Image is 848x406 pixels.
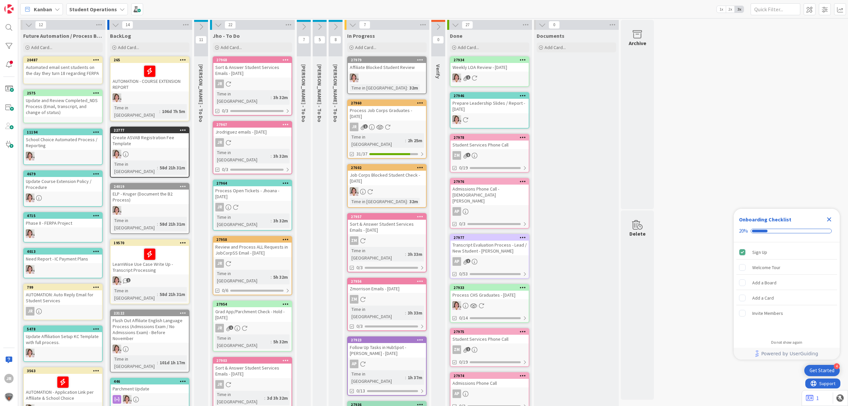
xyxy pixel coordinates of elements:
div: 27923 [351,338,426,342]
div: EW [24,152,102,160]
span: Add Card... [31,44,52,50]
div: 20487 [24,57,102,63]
div: EW [111,276,189,285]
span: Add Card... [221,44,242,50]
div: 27956Zmorrison Emails - [DATE] [348,278,426,293]
span: 0/53 [459,270,468,277]
a: 22777Create ASVAB Registration Fee TemplateEWTime in [GEOGRAPHIC_DATA]:58d 21h 31m [110,127,189,178]
div: 27946 [450,93,529,99]
div: Transcript Evaluation Process - Lead / New Student - [PERSON_NAME] [450,241,529,255]
div: Process Open Tickets - Jhoana - [DATE] [213,186,291,201]
img: EW [113,345,121,353]
span: : [407,198,408,205]
div: 58d 21h 31m [158,220,187,228]
a: 27975Student Services Phone CallZM0/19 [450,328,529,367]
div: JR [215,138,224,147]
div: Invite Members is incomplete. [736,306,837,320]
div: 27933 [453,285,529,290]
div: 4013 [27,249,102,254]
a: 27976Admissions Phone Call - [DEMOGRAPHIC_DATA][PERSON_NAME]AP0/3 [450,178,529,229]
div: 4715Phase II - FERPA Project [24,213,102,227]
div: 4013 [24,249,102,255]
div: 27958 [213,237,291,243]
div: 27954 [216,302,291,307]
div: 23122Flush Out Affiliate English Language Process (Admissions Exam / No Admissions Exam) - Before... [111,310,189,343]
span: Powered by UserGuiding [761,350,818,358]
span: 1 [466,347,470,351]
div: Process CHS Graduates - [DATE] [450,291,529,299]
span: Add Card... [545,44,566,50]
div: 2575 [24,90,102,96]
div: ZM [350,295,358,304]
a: 20487Automated email sent students on the day they turn 18 regarding FERPA [23,56,103,84]
div: ZM [452,345,461,354]
div: Follow Up Tasks in HubSpot - [PERSON_NAME] - [DATE] [348,343,426,358]
a: 27934Weekly LOA Review - [DATE]EW [450,56,529,87]
div: 27958 [216,237,291,242]
a: 27933Process CHS Graduates - [DATE]EW0/14 [450,284,529,323]
span: 0/6 [222,287,228,294]
img: EW [452,301,461,310]
a: 11194School Choice Automated Process / ReportingEW [23,129,103,165]
div: 23122 [114,311,189,316]
a: 24019ELP - Kruger (Document the B2 Process)EWTime in [GEOGRAPHIC_DATA]:58d 21h 31m [110,183,189,234]
div: 5478 [27,327,102,331]
div: 3h 32m [272,217,290,224]
div: LearnWise Use Case Write Up - Transcript Processing [111,246,189,274]
a: 799AUTOMATION: Auto Reply Email for Student ServicesJR [23,284,103,320]
div: JR [24,307,102,316]
div: 27954Grad App/Parchment Check - Hold - [DATE] [213,301,291,322]
div: Time in [GEOGRAPHIC_DATA] [113,287,157,302]
div: Time in [GEOGRAPHIC_DATA] [350,247,405,261]
span: : [159,108,160,115]
div: Invite Members [752,309,783,317]
div: 27979Affiliate Blocked Student Review [348,57,426,72]
span: Add Card... [118,44,139,50]
div: ZM [350,236,358,245]
div: Close Checklist [824,214,834,225]
div: Time in [GEOGRAPHIC_DATA] [215,90,271,105]
div: 2h 25m [406,137,424,144]
div: 27956 [348,278,426,284]
div: Flush Out Affiliate English Language Process (Admissions Exam / No Admissions Exam) - Before Nove... [111,316,189,343]
div: 58d 21h 31m [158,291,187,298]
span: 0/3 [356,264,363,271]
div: EW [111,93,189,102]
div: Job Corps Blocked Student Check - [DATE] [348,171,426,185]
div: Time in [GEOGRAPHIC_DATA] [215,334,271,349]
div: 27968 [216,58,291,62]
div: JR [213,259,291,268]
div: 3h 33m [406,309,424,317]
a: 27960Process Job Corps Graduates - [DATE]JRTime in [GEOGRAPHIC_DATA]:2h 25m31/37 [347,99,427,159]
div: 2575 [27,91,102,95]
div: 22777 [111,127,189,133]
div: 24019 [111,184,189,190]
span: 1 [466,153,470,157]
span: 1 [229,325,233,330]
div: Welcome Tour is incomplete. [736,260,837,275]
a: 5478Update Affiliation Setup KC Template with full process.EW [23,325,103,362]
div: 27960 [351,101,426,105]
div: 27975Student Services Phone Call [450,329,529,343]
img: EW [452,74,461,82]
div: 2575Update and Review Completed_NDS Process (Email, transcript, and change of status) [24,90,102,117]
span: : [405,309,406,317]
div: 4715 [27,213,102,218]
span: : [157,291,158,298]
div: 27957 [348,214,426,220]
div: JR [213,138,291,147]
div: ZM [450,151,529,160]
div: Footer [734,348,840,360]
div: EW [348,74,426,82]
div: 27960 [348,100,426,106]
div: 27967 [213,122,291,128]
a: 19570LearnWise Use Case Write Up - Transcript ProcessingEWTime in [GEOGRAPHIC_DATA]:58d 21h 31m [110,239,189,304]
img: EW [26,194,34,202]
div: Do not show again [771,340,802,345]
div: School Choice Automated Process / Reporting [24,135,102,150]
div: 27956 [351,279,426,284]
div: 799AUTOMATION: Auto Reply Email for Student Services [24,284,102,305]
div: Zmorrison Emails - [DATE] [348,284,426,293]
div: Weekly LOA Review - [DATE] [450,63,529,72]
div: 22777 [114,128,189,133]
